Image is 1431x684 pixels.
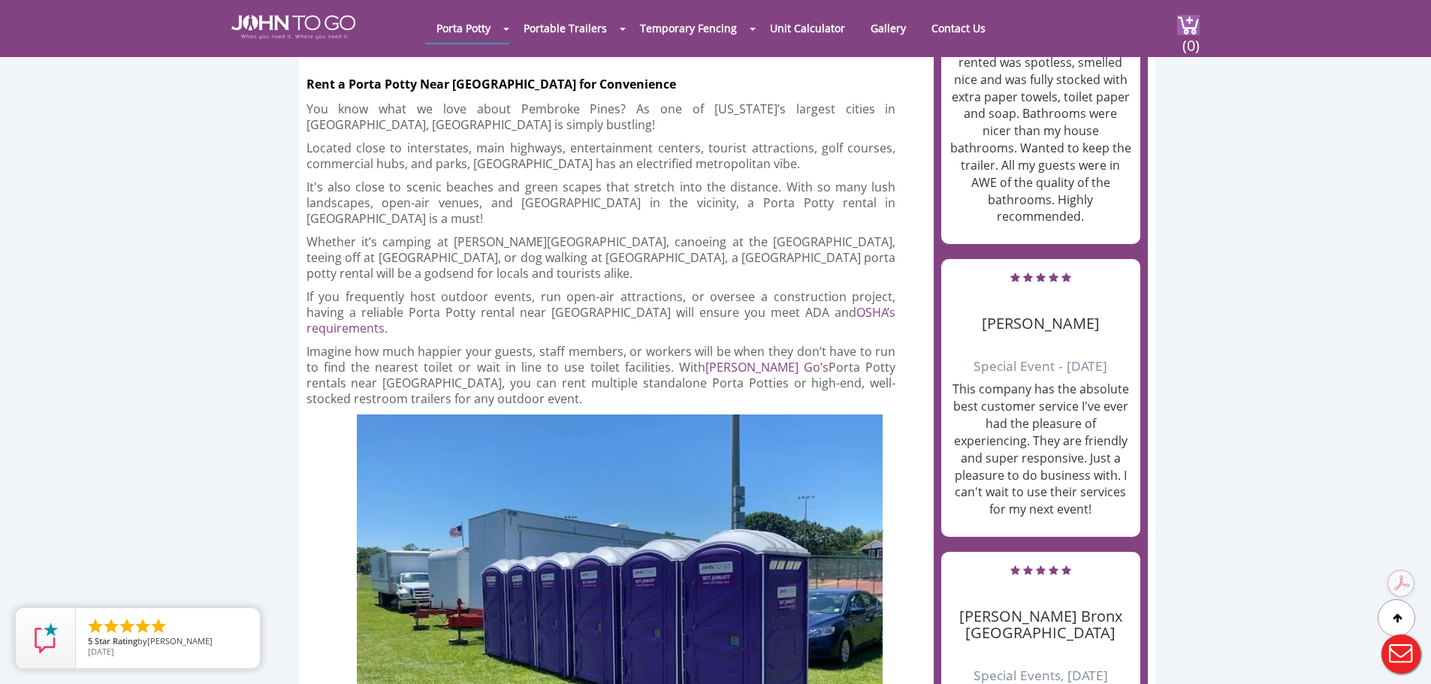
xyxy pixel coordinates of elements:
[88,637,248,647] span: by
[149,617,168,635] li: 
[134,617,152,635] li: 
[31,623,61,653] img: Review Rating
[147,635,213,646] span: [PERSON_NAME]
[102,617,120,635] li: 
[95,635,137,646] span: Star Rating
[86,617,104,635] li: 
[88,646,114,657] span: [DATE]
[1371,624,1431,684] button: Live Chat
[118,617,136,635] li: 
[88,635,92,646] span: 5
